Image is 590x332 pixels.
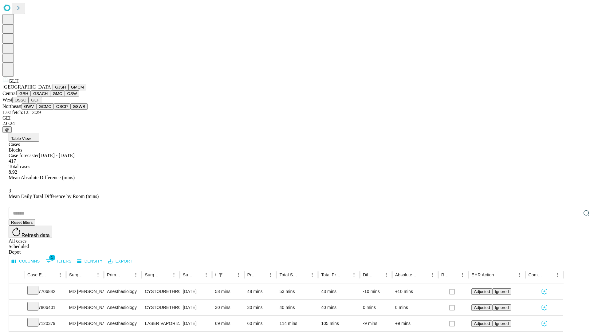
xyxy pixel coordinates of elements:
[145,284,176,299] div: CYSTOURETHROSCOPY WITH FULGURATION MINOR BLADDER TUMOR
[44,256,73,266] button: Show filters
[22,233,50,238] span: Refresh data
[94,271,102,279] button: Menu
[492,320,511,327] button: Ignored
[2,104,22,109] span: Northeast
[2,121,588,126] div: 2.0.241
[2,91,17,96] span: Central
[183,284,209,299] div: [DATE]
[193,271,202,279] button: Sort
[266,271,275,279] button: Menu
[29,97,42,103] button: GLH
[215,300,241,315] div: 30 mins
[27,284,63,299] div: 7706842
[341,271,350,279] button: Sort
[107,316,139,331] div: Anesthesiology
[76,257,104,266] button: Density
[5,127,9,132] span: @
[458,271,467,279] button: Menu
[202,271,210,279] button: Menu
[54,103,70,110] button: OSCP
[183,300,209,315] div: [DATE]
[2,126,12,133] button: @
[69,84,86,90] button: GMCM
[27,316,63,331] div: 7120379
[27,300,63,315] div: 7806401
[363,316,389,331] div: -9 mins
[53,84,69,90] button: GJSH
[69,284,101,299] div: MD [PERSON_NAME] Md
[27,272,47,277] div: Case Epic Id
[492,304,511,311] button: Ignored
[9,158,16,164] span: 417
[50,90,65,97] button: GMC
[279,272,299,277] div: Total Scheduled Duration
[183,316,209,331] div: [DATE]
[471,304,492,311] button: Adjusted
[495,289,509,294] span: Ignored
[363,272,373,277] div: Difference
[441,272,449,277] div: Resolved in EHR
[170,271,178,279] button: Menu
[145,300,176,315] div: CYSTOURETHROSCOPY, INJ FOR CHEMODENERVATION
[321,272,340,277] div: Total Predicted Duration
[279,316,315,331] div: 114 mins
[474,305,490,310] span: Adjusted
[12,302,21,313] button: Expand
[145,316,176,331] div: LASER VAPORIZATION [MEDICAL_DATA]
[395,272,419,277] div: Absolute Difference
[9,226,52,238] button: Refresh data
[216,271,225,279] div: 1 active filter
[107,300,139,315] div: Anesthesiology
[69,316,101,331] div: MD [PERSON_NAME] Md
[553,271,562,279] button: Menu
[11,136,31,141] span: Table View
[216,271,225,279] button: Show filters
[215,316,241,331] div: 69 mins
[428,271,437,279] button: Menu
[12,287,21,297] button: Expand
[183,272,193,277] div: Surgery Date
[234,271,243,279] button: Menu
[247,272,257,277] div: Predicted In Room Duration
[495,321,509,326] span: Ignored
[17,90,31,97] button: GBH
[2,97,12,102] span: West
[132,271,140,279] button: Menu
[9,164,30,169] span: Total cases
[9,78,19,84] span: GLH
[9,188,11,193] span: 3
[474,289,490,294] span: Adjusted
[2,115,588,121] div: GEI
[9,219,35,226] button: Reset filters
[471,272,494,277] div: EHR Action
[123,271,132,279] button: Sort
[39,153,74,158] span: [DATE] - [DATE]
[279,300,315,315] div: 40 mins
[450,271,458,279] button: Sort
[47,271,56,279] button: Sort
[395,300,435,315] div: 0 mins
[247,316,273,331] div: 60 mins
[350,271,358,279] button: Menu
[471,320,492,327] button: Adjusted
[247,284,273,299] div: 48 mins
[247,300,273,315] div: 30 mins
[321,300,357,315] div: 40 mins
[395,284,435,299] div: +10 mins
[69,300,101,315] div: MD [PERSON_NAME] Md
[363,284,389,299] div: -10 mins
[22,103,36,110] button: GWV
[9,175,75,180] span: Mean Absolute Difference (mins)
[215,272,216,277] div: Scheduled In Room Duration
[11,220,33,225] span: Reset filters
[161,271,170,279] button: Sort
[395,316,435,331] div: +9 mins
[258,271,266,279] button: Sort
[495,271,503,279] button: Sort
[419,271,428,279] button: Sort
[492,288,511,295] button: Ignored
[70,103,88,110] button: GSWB
[471,288,492,295] button: Adjusted
[226,271,234,279] button: Sort
[515,271,524,279] button: Menu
